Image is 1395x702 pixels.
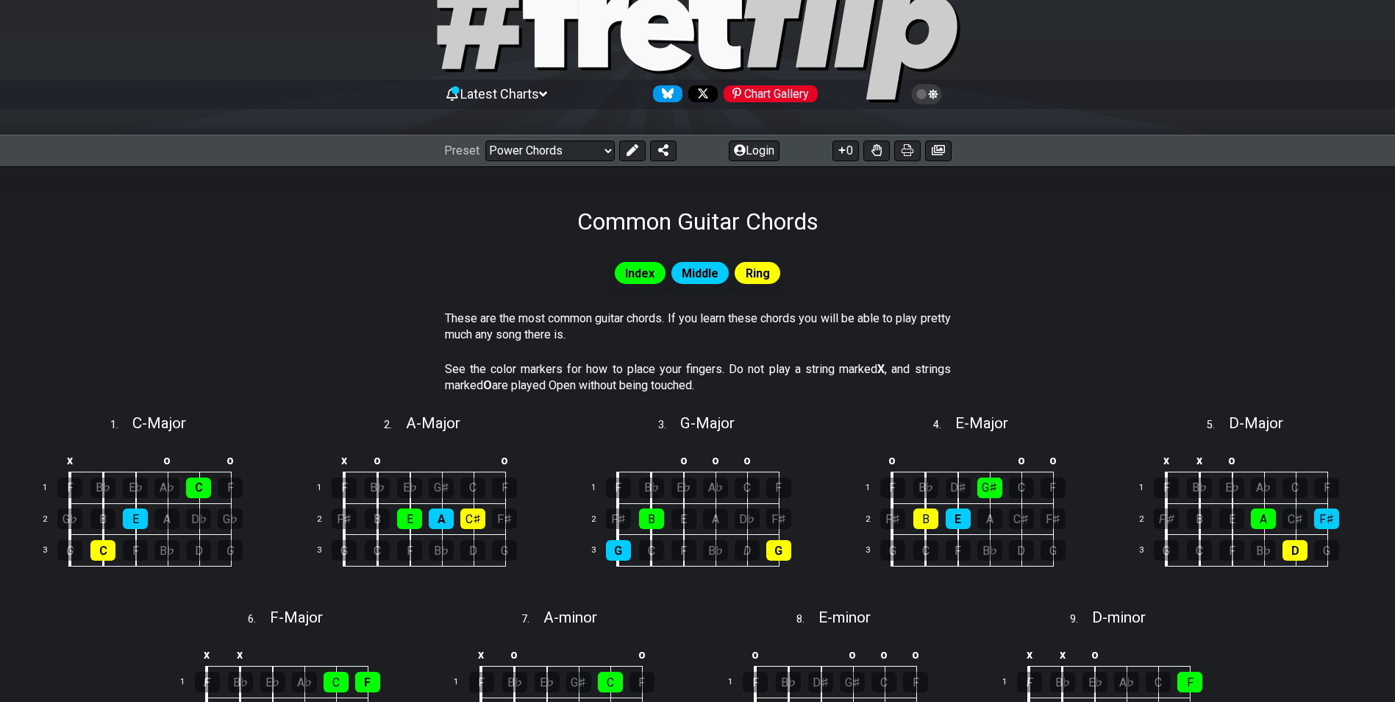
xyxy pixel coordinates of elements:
div: G [766,540,791,561]
td: 2 [582,503,618,535]
div: F [195,672,220,692]
div: G♯ [566,672,591,692]
td: o [876,448,910,472]
span: F - Major [270,609,323,626]
span: 5 . [1207,417,1229,433]
div: G [1154,540,1179,561]
div: B♭ [913,478,938,498]
span: 9 . [1070,611,1092,628]
div: E [946,508,971,529]
td: x [190,642,224,667]
div: F [397,540,422,561]
div: F [1154,478,1179,498]
div: E♭ [1082,672,1107,692]
td: x [1013,642,1046,667]
button: Edit Preset [619,141,646,161]
td: 1 [446,667,481,698]
td: 3 [582,535,618,567]
p: See the color markers for how to place your fingers. Do not play a string marked , and strings ma... [445,361,951,394]
div: A [977,508,1002,529]
td: 2 [308,503,343,535]
div: F♯ [1154,508,1179,529]
div: E [397,508,422,529]
div: B [639,508,664,529]
strong: O [483,378,492,392]
div: B♭ [977,540,1002,561]
div: B♭ [90,478,115,498]
td: x [327,448,361,472]
span: E - Major [955,414,1008,432]
div: G [606,540,631,561]
td: o [626,642,657,667]
div: C [1146,672,1171,692]
div: D [735,540,760,561]
button: Toggle Dexterity for all fretkits [863,141,890,161]
span: D - minor [1092,609,1146,626]
td: o [668,448,700,472]
div: F [57,478,82,498]
div: B [365,508,390,529]
div: F♯ [1041,508,1066,529]
div: A♭ [1114,672,1139,692]
td: o [900,642,932,667]
div: A [703,508,728,529]
div: B♭ [776,672,801,692]
span: 8 . [796,611,818,628]
div: B♭ [1187,478,1212,498]
div: C [186,478,211,498]
span: 6 . [248,611,270,628]
td: 1 [171,667,207,698]
button: Print [894,141,921,161]
div: F [355,672,380,692]
p: These are the most common guitar chords. If you learn these chords you will be able to play prett... [445,311,951,344]
span: A - minor [543,609,597,626]
div: E [123,508,148,529]
div: C [1009,478,1034,498]
div: C [639,540,664,561]
span: Middle [682,263,718,284]
td: o [361,448,394,472]
td: x [1149,448,1183,472]
div: G♯ [840,672,865,692]
td: 1 [857,472,892,504]
div: F♯ [606,508,631,529]
span: 7 . [521,611,543,628]
div: E [671,508,696,529]
div: C [598,672,623,692]
div: F [218,478,243,498]
div: F [123,540,148,561]
div: G♯ [977,478,1002,498]
div: A♭ [703,478,728,498]
td: o [1037,448,1068,472]
div: C [735,478,760,498]
div: A♭ [1251,478,1276,498]
div: C♯ [1009,508,1034,529]
div: C [324,672,349,692]
div: D [1009,540,1034,561]
td: o [1005,448,1037,472]
div: F♯ [880,508,905,529]
div: F [1177,672,1202,692]
div: B♭ [703,540,728,561]
td: x [465,642,499,667]
td: o [498,642,531,667]
div: A [1251,508,1276,529]
td: 1 [719,667,754,698]
td: 2 [857,503,892,535]
td: o [738,642,772,667]
div: F [880,478,905,498]
div: F [469,672,494,692]
span: Index [625,263,654,284]
div: F [1041,478,1066,498]
div: F [332,478,357,498]
button: Create image [925,141,952,161]
div: G [332,540,357,561]
div: E♭ [1219,478,1244,498]
div: F [946,540,971,561]
div: A♭ [154,478,179,498]
div: E♭ [535,672,560,692]
div: C [1282,478,1307,498]
div: F [743,672,768,692]
div: G♭ [218,508,243,529]
div: C♯ [460,508,485,529]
